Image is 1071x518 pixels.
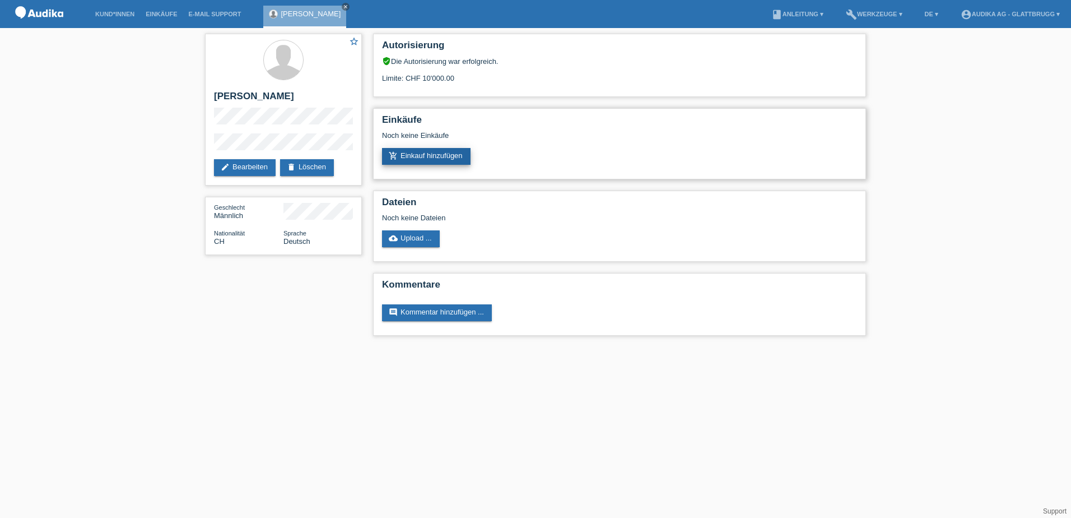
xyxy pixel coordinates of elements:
i: close [343,4,348,10]
h2: Einkäufe [382,114,857,131]
a: star_border [349,36,359,48]
a: account_circleAudika AG - Glattbrugg ▾ [955,11,1065,17]
a: Support [1043,507,1067,515]
h2: Dateien [382,197,857,214]
span: Schweiz [214,237,225,246]
span: Deutsch [283,237,310,246]
a: deleteLöschen [280,159,334,176]
i: star_border [349,36,359,47]
h2: Autorisierung [382,40,857,57]
a: POS — MF Group [11,22,67,30]
div: Noch keine Dateien [382,214,724,222]
a: Kund*innen [90,11,140,17]
a: E-Mail Support [183,11,247,17]
a: close [342,3,350,11]
i: verified_user [382,57,391,66]
a: Einkäufe [140,11,183,17]
a: commentKommentar hinzufügen ... [382,304,492,321]
div: Männlich [214,203,283,220]
a: bookAnleitung ▾ [766,11,829,17]
span: Nationalität [214,230,245,237]
i: book [771,9,783,20]
i: edit [221,163,230,172]
span: Geschlecht [214,204,245,211]
i: delete [287,163,296,172]
a: [PERSON_NAME] [281,10,341,18]
i: build [846,9,857,20]
i: comment [389,308,398,317]
a: DE ▾ [919,11,944,17]
i: account_circle [961,9,972,20]
a: add_shopping_cartEinkauf hinzufügen [382,148,471,165]
i: cloud_upload [389,234,398,243]
div: Noch keine Einkäufe [382,131,857,148]
h2: Kommentare [382,279,857,296]
h2: [PERSON_NAME] [214,91,353,108]
a: cloud_uploadUpload ... [382,230,440,247]
div: Die Autorisierung war erfolgreich. [382,57,857,66]
a: buildWerkzeuge ▾ [840,11,908,17]
div: Limite: CHF 10'000.00 [382,66,857,82]
span: Sprache [283,230,306,237]
i: add_shopping_cart [389,151,398,160]
a: editBearbeiten [214,159,276,176]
